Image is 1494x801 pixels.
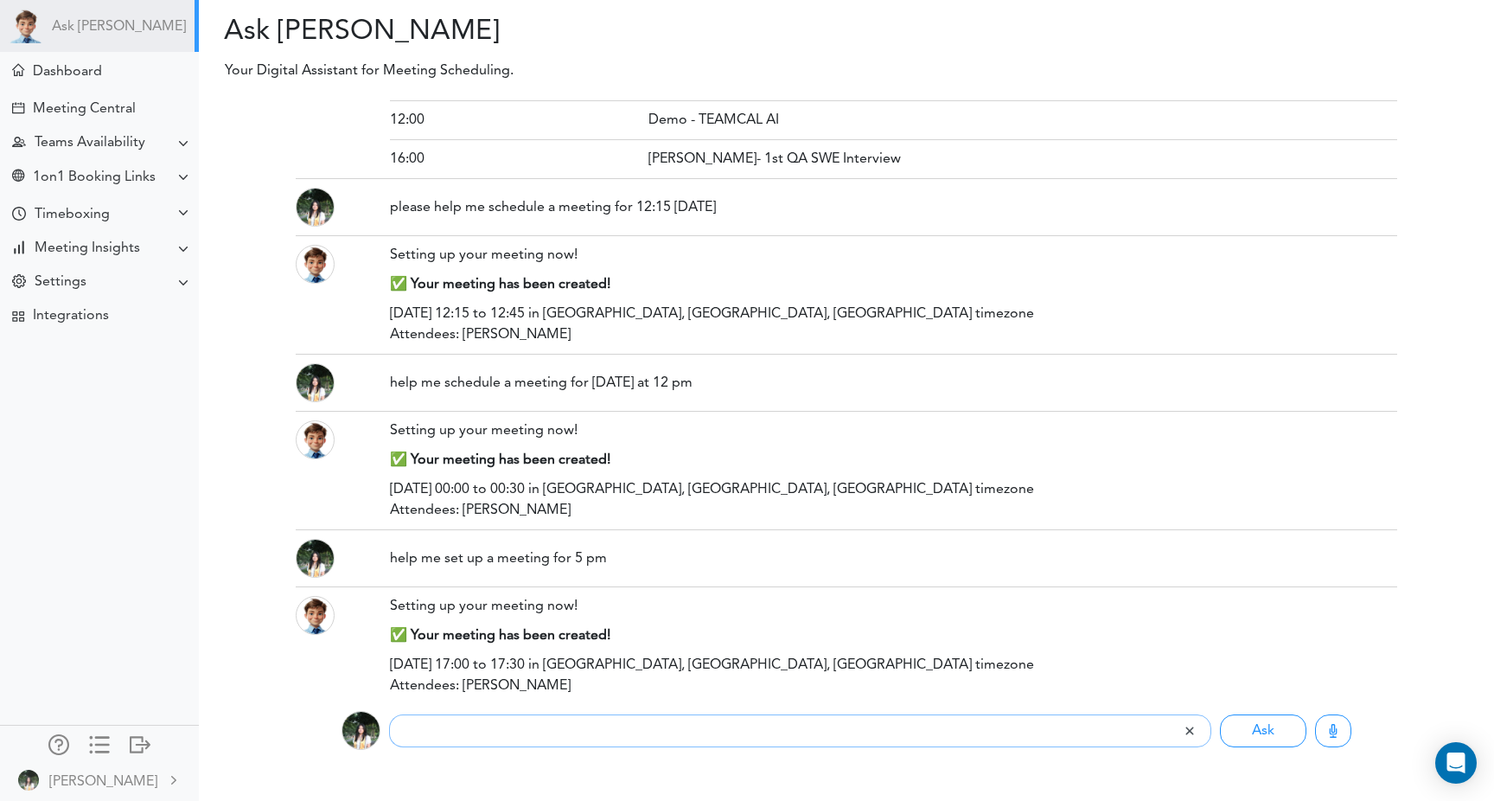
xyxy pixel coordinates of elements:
[635,149,1410,170] div: [PERSON_NAME]- 1st QA SWE Interview
[296,245,335,284] img: Theo_head.png
[635,110,1410,131] div: Demo - TEAMCAL AI
[390,596,1397,617] div: Setting up your meeting now!
[52,19,186,35] a: Ask [PERSON_NAME]
[12,64,24,76] div: Meeting Dashboard
[390,373,1397,394] div: help me schedule a meeting for [DATE] at 12 pm
[35,135,145,151] div: Teams Availability
[48,734,69,759] a: Manage Members and Externals
[296,363,335,402] img: Z
[390,197,1397,218] div: please help me schedule a meeting for 12:15 [DATE]
[390,479,1397,500] div: [DATE] 00:00 to 00:30 in [GEOGRAPHIC_DATA], [GEOGRAPHIC_DATA], [GEOGRAPHIC_DATA] timezone
[390,617,1397,655] div: ✅ Your meeting has been created!
[377,110,635,131] div: 12:00
[12,311,24,323] div: TEAMCAL AI Workflow Apps
[390,655,1397,676] div: [DATE] 17:00 to 17:30 in [GEOGRAPHIC_DATA], [GEOGRAPHIC_DATA], [GEOGRAPHIC_DATA] timezone
[1220,714,1306,747] button: Ask
[35,207,110,223] div: Timeboxing
[390,245,1397,266] div: Setting up your meeting now!
[390,676,1397,696] div: Attendees: [PERSON_NAME]
[48,734,69,752] div: Manage Members and Externals
[296,596,335,635] img: Theo_head.png
[89,734,110,759] a: Change side menu
[33,64,102,80] div: Dashboard
[296,420,335,459] img: Theo_head.png
[390,304,1397,324] div: [DATE] 12:15 to 12:45 in [GEOGRAPHIC_DATA], [GEOGRAPHIC_DATA], [GEOGRAPHIC_DATA] timezone
[12,102,24,114] div: Create Meeting
[390,548,1397,569] div: help me set up a meeting for 5 pm
[390,441,1397,479] div: ✅ Your meeting has been created!
[390,266,1397,304] div: ✅ Your meeting has been created!
[35,274,86,291] div: Settings
[33,308,109,324] div: Integrations
[390,324,1397,345] div: Attendees: [PERSON_NAME]
[49,772,157,792] div: [PERSON_NAME]
[296,188,335,227] img: Z
[212,16,833,48] h2: Ask [PERSON_NAME]
[89,734,110,752] div: Show only icons
[35,240,140,257] div: Meeting Insights
[12,170,24,186] div: Share Meeting Link
[296,539,335,578] img: Z
[213,61,1120,81] p: Your Digital Assistant for Meeting Scheduling.
[390,420,1397,441] div: Setting up your meeting now!
[12,207,26,223] div: Time Your Goals
[2,760,197,799] a: [PERSON_NAME]
[18,770,39,791] img: Z
[33,170,156,186] div: 1on1 Booking Links
[342,711,380,750] img: Z
[130,734,150,752] div: Log out
[33,101,136,118] div: Meeting Central
[390,500,1397,521] div: Attendees: [PERSON_NAME]
[1435,742,1477,784] div: Open Intercom Messenger
[377,149,635,170] div: 16:00
[9,9,43,43] img: Powered by TEAMCAL AI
